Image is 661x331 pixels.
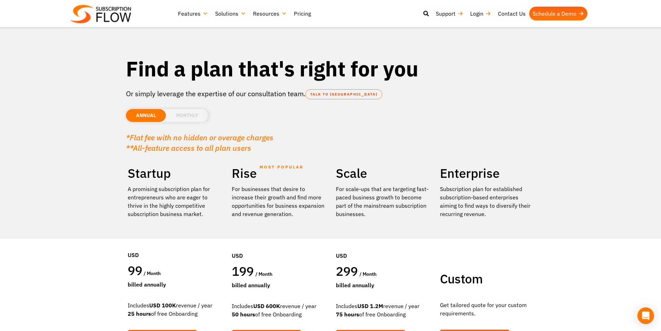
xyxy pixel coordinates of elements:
[440,301,534,317] p: Get tailored quote for your custom requirements.
[440,165,534,181] h2: Enterprise
[432,7,467,20] a: Support
[70,5,131,23] img: Subscriptionflow
[166,109,208,122] li: MONTHLY
[249,7,290,20] a: Resources
[637,307,654,324] div: Open Intercom Messenger
[440,271,483,287] span: Custom
[357,303,383,309] strong: USD 1.2M
[232,165,325,181] h2: Rise
[128,310,151,317] strong: 25 hours
[336,185,430,218] div: For scale-ups that are targeting fast-paced business growth to become part of the mainstream subs...
[126,109,166,122] li: ANNUAL
[232,302,325,318] div: Includes revenue / year of free Onboarding
[126,143,251,153] em: **All-feature access to all plan users
[529,7,587,20] a: Schedule a Demo
[144,270,161,276] span: / month
[255,271,272,277] span: / month
[336,165,430,181] h2: Scale
[175,7,212,20] a: Features
[128,262,143,279] span: 99
[212,7,249,20] a: Solutions
[126,132,273,142] em: *Flat fee with no hidden or overage charges
[336,311,359,318] strong: 75 hours
[467,7,494,20] a: Login
[128,301,221,318] div: Includes revenue / year of free Onboarding
[336,302,430,318] div: Includes revenue / year of free Onboarding
[128,230,221,263] div: USD
[126,89,535,99] p: Or simply leverage the expertise of our consultation team.
[128,185,221,218] p: A promising subscription plan for entrepreneurs who are eager to thrive in the highly competitive...
[359,271,376,277] span: / month
[232,185,325,218] div: For businesses that desire to increase their growth and find more opportunities for business expa...
[149,302,176,309] strong: USD 100K
[336,281,430,289] div: Billed Annually
[260,159,304,175] span: MOST POPULAR
[305,89,382,99] a: TALK TO [GEOGRAPHIC_DATA]
[232,231,325,263] div: USD
[232,311,255,318] strong: 50 hours
[336,231,430,263] div: USD
[336,263,358,279] span: 299
[232,281,325,289] div: Billed Annually
[440,185,534,218] p: Subscription plan for established subscription-based enterprises aiming to find ways to diversify...
[232,263,254,279] span: 199
[494,7,529,20] a: Contact Us
[253,303,280,309] strong: USD 600K
[128,165,221,181] h2: Startup
[128,280,221,289] div: Billed Annually
[126,56,535,82] h1: Find a plan that's right for you
[290,7,314,20] a: Pricing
